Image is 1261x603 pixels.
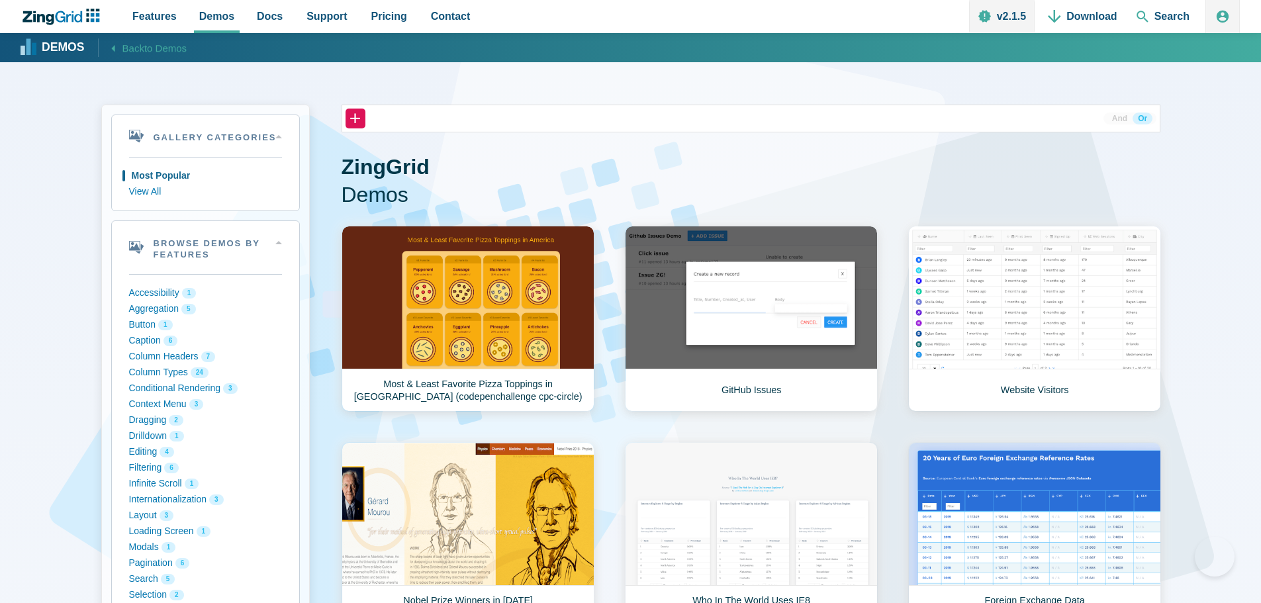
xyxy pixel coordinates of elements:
[129,539,282,555] button: Modals 1
[129,587,282,603] button: Selection 2
[1133,113,1152,124] button: Or
[129,333,282,349] button: Caption 6
[342,155,430,179] strong: ZingGrid
[129,571,282,587] button: Search 5
[199,7,234,25] span: Demos
[129,412,282,428] button: Dragging 2
[112,115,299,157] summary: Gallery Categories
[21,9,107,25] a: ZingChart Logo. Click to return to the homepage
[122,40,187,56] span: Back
[23,38,85,58] a: Demos
[129,184,282,200] button: View All
[132,7,177,25] span: Features
[98,38,187,56] a: Backto Demos
[431,7,471,25] span: Contact
[1107,113,1133,124] button: And
[908,226,1161,412] a: Website Visitors
[129,428,282,444] button: Drilldown 1
[129,444,282,460] button: Editing 4
[342,181,1160,209] span: Demos
[342,226,594,412] a: Most & Least Favorite Pizza Toppings in [GEOGRAPHIC_DATA] (codepenchallenge cpc-circle)
[129,524,282,539] button: Loading Screen 1
[129,285,282,301] button: Accessibility 1
[346,109,365,128] button: +
[129,317,282,333] button: Button 1
[129,476,282,492] button: Infinite Scroll 1
[129,365,282,381] button: Column Types 24
[257,7,283,25] span: Docs
[129,555,282,571] button: Pagination 6
[1195,537,1235,577] iframe: Toggle Customer Support
[129,349,282,365] button: Column Headers 7
[129,460,282,476] button: Filtering 6
[129,508,282,524] button: Layout 3
[112,221,299,274] summary: Browse Demos By Features
[129,301,282,317] button: Aggregation 5
[129,168,282,184] button: Most Popular
[144,42,187,54] span: to Demos
[625,226,878,412] a: GitHub Issues
[306,7,347,25] span: Support
[129,492,282,508] button: Internationalization 3
[129,381,282,396] button: Conditional Rendering 3
[371,7,407,25] span: Pricing
[129,396,282,412] button: Context Menu 3
[42,42,85,54] strong: Demos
